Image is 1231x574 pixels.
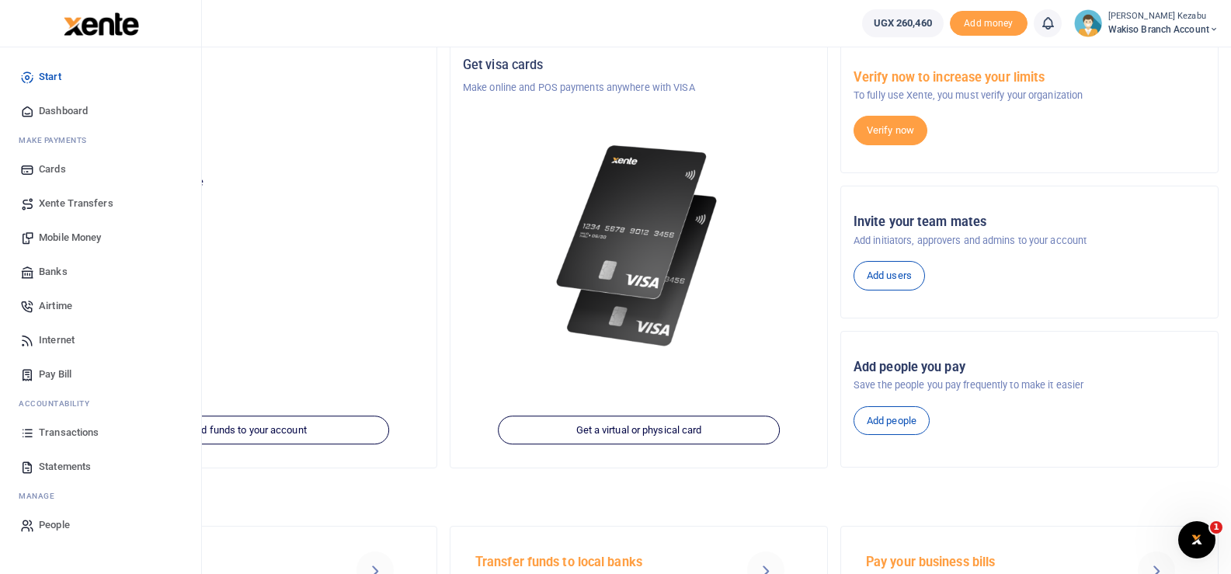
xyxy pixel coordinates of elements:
[72,194,424,210] h5: UGX 260,460
[26,134,87,146] span: ake Payments
[12,186,189,221] a: Xente Transfers
[1074,9,1102,37] img: profile-user
[1178,521,1215,558] iframe: Intercom live chat
[862,9,944,37] a: UGX 260,460
[12,255,189,289] a: Banks
[12,416,189,450] a: Transactions
[39,230,101,245] span: Mobile Money
[39,103,88,119] span: Dashboard
[12,484,189,508] li: M
[1108,23,1219,37] span: Wakiso branch account
[854,406,930,436] a: Add people
[107,416,390,445] a: Add funds to your account
[1074,9,1219,37] a: profile-user [PERSON_NAME] Kezabu Wakiso branch account
[950,11,1028,37] span: Add money
[12,357,189,391] a: Pay Bill
[12,323,189,357] a: Internet
[72,175,424,190] p: Your current account balance
[463,80,815,96] p: Make online and POS payments anywhere with VISA
[39,298,72,314] span: Airtime
[72,117,424,133] h5: Account
[64,12,139,36] img: logo-large
[39,196,113,211] span: Xente Transfers
[854,377,1205,393] p: Save the people you pay frequently to make it easier
[856,9,950,37] li: Wallet ballance
[854,70,1205,85] h5: Verify now to increase your limits
[498,416,781,445] a: Get a virtual or physical card
[551,133,727,359] img: xente-_physical_cards.png
[950,11,1028,37] li: Toup your wallet
[72,141,424,156] p: Wakiso branch account
[39,264,68,280] span: Banks
[39,425,99,440] span: Transactions
[854,233,1205,249] p: Add initiators, approvers and admins to your account
[39,517,70,533] span: People
[12,221,189,255] a: Mobile Money
[12,289,189,323] a: Airtime
[1108,10,1219,23] small: [PERSON_NAME] Kezabu
[12,508,189,542] a: People
[12,60,189,94] a: Start
[72,80,424,96] p: Tugende Limited
[874,16,932,31] span: UGX 260,460
[59,489,1219,506] h4: Make a transaction
[12,152,189,186] a: Cards
[463,57,815,73] h5: Get visa cards
[854,261,925,290] a: Add users
[854,360,1205,375] h5: Add people you pay
[950,16,1028,28] a: Add money
[39,367,71,382] span: Pay Bill
[854,88,1205,103] p: To fully use Xente, you must verify your organization
[39,459,91,475] span: Statements
[12,391,189,416] li: Ac
[12,450,189,484] a: Statements
[39,162,66,177] span: Cards
[475,555,718,570] h5: Transfer funds to local banks
[62,17,139,29] a: logo-small logo-large logo-large
[26,490,55,502] span: anage
[854,214,1205,230] h5: Invite your team mates
[866,555,1108,570] h5: Pay your business bills
[1210,521,1222,534] span: 1
[854,116,927,145] a: Verify now
[12,94,189,128] a: Dashboard
[12,128,189,152] li: M
[72,57,424,73] h5: Organization
[30,398,89,409] span: countability
[85,555,327,570] h5: Send Mobile Money
[39,332,75,348] span: Internet
[39,69,61,85] span: Start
